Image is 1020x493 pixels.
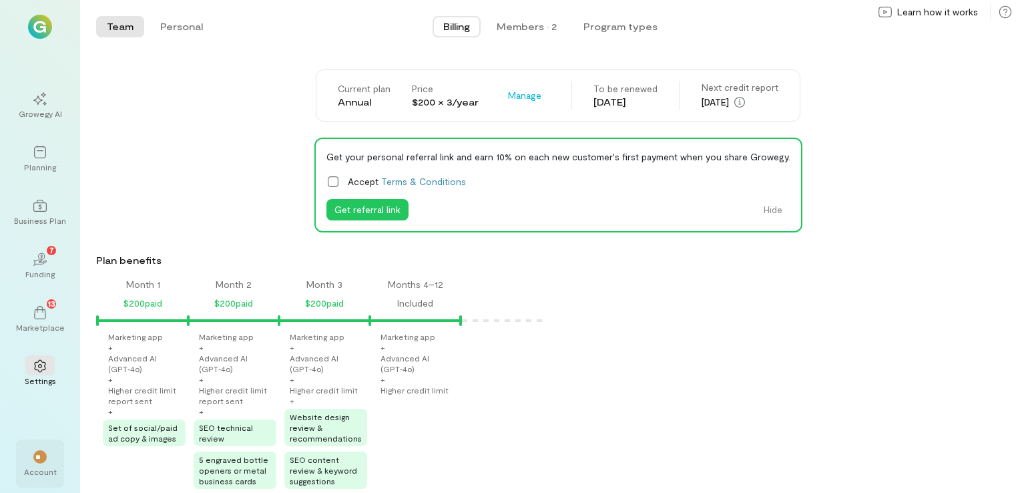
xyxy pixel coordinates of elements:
span: SEO technical review [199,423,253,443]
span: Website design review & recommendations [290,412,362,443]
div: + [380,342,385,353]
button: Members · 2 [486,16,567,37]
a: Planning [16,135,64,183]
div: Marketing app [199,331,254,342]
span: Manage [508,89,541,102]
div: Marketplace [16,322,65,333]
span: Accept [348,174,466,188]
div: Funding [25,269,55,279]
div: Marketing app [290,331,344,342]
button: Team [96,16,144,37]
div: + [290,374,294,385]
div: Growegy AI [19,108,62,119]
div: Month 2 [216,278,252,291]
span: 7 [49,244,54,256]
div: [DATE] [702,94,778,110]
div: Higher credit limit [380,385,449,395]
div: Planning [24,162,56,172]
button: Billing [433,16,481,37]
button: Personal [150,16,214,37]
div: Members · 2 [497,20,557,33]
span: 13 [48,297,55,309]
a: Settings [16,349,64,397]
div: Get your personal referral link and earn 10% on each new customer's first payment when you share ... [326,150,790,164]
div: + [199,374,204,385]
div: Advanced AI (GPT‑4o) [380,353,458,374]
span: SEO content review & keyword suggestions [290,455,357,486]
div: Current plan [338,82,391,96]
div: + [199,342,204,353]
span: Set of social/paid ad copy & images [108,423,178,443]
div: + [108,342,113,353]
div: Annual [338,96,391,109]
div: Month 1 [126,278,160,291]
div: Advanced AI (GPT‑4o) [108,353,186,374]
div: $200 × 3/year [412,96,479,109]
span: 5 engraved bottle openers or metal business cards [199,455,268,486]
div: + [290,395,294,406]
div: Settings [25,375,56,386]
div: Price [412,82,479,96]
a: Business Plan [16,188,64,236]
div: + [290,342,294,353]
span: Billing [443,20,470,33]
div: + [108,374,113,385]
button: Manage [500,85,549,106]
button: Hide [756,199,790,220]
div: Plan benefits [96,254,1015,267]
div: Marketing app [108,331,163,342]
div: Months 4–12 [388,278,443,291]
div: Included [397,295,433,311]
div: Advanced AI (GPT‑4o) [199,353,276,374]
span: Learn how it works [897,5,978,19]
div: Higher credit limit report sent [108,385,186,406]
div: Business Plan [14,215,66,226]
div: Month 3 [306,278,342,291]
div: $200 paid [214,295,253,311]
div: To be renewed [593,82,658,96]
div: $200 paid [305,295,344,311]
div: $200 paid [123,295,162,311]
a: Growegy AI [16,81,64,130]
a: Marketplace [16,295,64,343]
button: Program types [573,16,668,37]
a: Funding [16,242,64,290]
a: Terms & Conditions [381,176,466,187]
div: Higher credit limit [290,385,358,395]
div: Next credit report [702,81,778,94]
div: Higher credit limit report sent [199,385,276,406]
div: Advanced AI (GPT‑4o) [290,353,367,374]
button: Get referral link [326,199,409,220]
div: Account [24,466,57,477]
div: + [108,406,113,417]
div: + [199,406,204,417]
div: [DATE] [593,96,658,109]
div: + [380,374,385,385]
div: Marketing app [380,331,435,342]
